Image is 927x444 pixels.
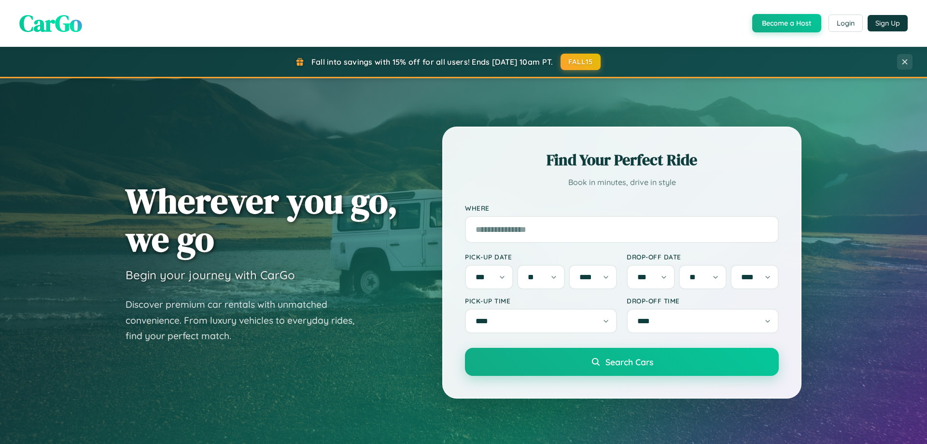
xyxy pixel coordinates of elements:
label: Pick-up Time [465,297,617,305]
h1: Wherever you go, we go [126,182,398,258]
label: Where [465,204,779,212]
span: CarGo [19,7,82,39]
label: Drop-off Date [627,253,779,261]
button: FALL15 [561,54,601,70]
p: Book in minutes, drive in style [465,175,779,189]
h3: Begin your journey with CarGo [126,268,295,282]
span: Search Cars [605,357,653,367]
p: Discover premium car rentals with unmatched convenience. From luxury vehicles to everyday rides, ... [126,297,367,344]
button: Search Cars [465,348,779,376]
button: Login [829,14,863,32]
span: Fall into savings with 15% off for all users! Ends [DATE] 10am PT. [311,57,553,67]
button: Sign Up [868,15,908,31]
button: Become a Host [752,14,821,32]
h2: Find Your Perfect Ride [465,149,779,171]
label: Drop-off Time [627,297,779,305]
label: Pick-up Date [465,253,617,261]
